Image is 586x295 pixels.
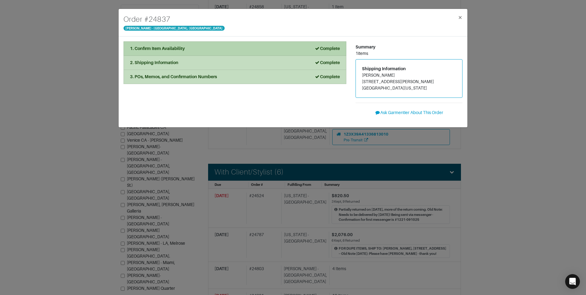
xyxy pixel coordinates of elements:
strong: 3. POs, Memos, and Confirmation Numbers [130,74,217,79]
address: [PERSON_NAME] [STREET_ADDRESS][PERSON_NAME] [GEOGRAPHIC_DATA][US_STATE] [362,72,456,91]
strong: Complete [314,60,340,65]
div: Open Intercom Messenger [565,274,580,289]
span: Shipping Information [362,66,406,71]
strong: 1. Confirm Item Availability [130,46,185,51]
h4: Order # 24837 [124,14,225,25]
button: Close [453,9,467,26]
strong: Complete [314,74,340,79]
strong: 2. Shipping Information [130,60,178,65]
div: Summary [356,44,462,50]
span: × [458,13,462,21]
button: Ask Garmentier About This Order [356,108,462,117]
span: [PERSON_NAME] - [GEOGRAPHIC_DATA], [GEOGRAPHIC_DATA] [124,26,225,31]
div: 1 items [356,50,462,57]
strong: Complete [314,46,340,51]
